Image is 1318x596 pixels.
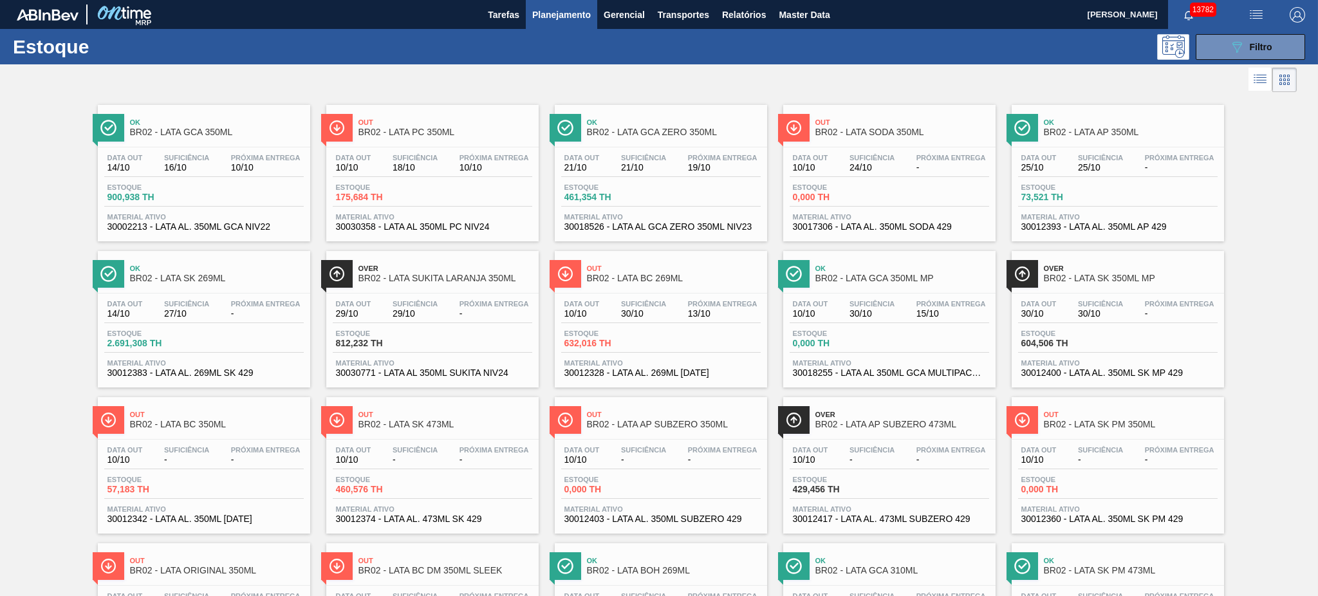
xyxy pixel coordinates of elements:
[107,330,198,337] span: Estoque
[1078,309,1123,319] span: 30/10
[1021,455,1057,465] span: 10/10
[336,339,426,348] span: 812,232 TH
[1002,241,1230,387] a: ÍconeOverBR02 - LATA SK 350ML MPData out30/10Suficiência30/10Próxima Entrega-Estoque604,506 THMat...
[107,163,143,172] span: 14/10
[336,368,529,378] span: 30030771 - LATA AL 350ML SUKITA NIV24
[849,163,895,172] span: 24/10
[393,154,438,162] span: Suficiência
[557,558,573,574] img: Ícone
[164,446,209,454] span: Suficiência
[658,7,709,23] span: Transportes
[916,163,986,172] span: -
[336,183,426,191] span: Estoque
[1044,557,1218,564] span: Ok
[336,505,529,513] span: Material ativo
[329,266,345,282] img: Ícone
[336,514,529,524] span: 30012374 - LATA AL. 473ML SK 429
[779,7,830,23] span: Master Data
[786,558,802,574] img: Ícone
[358,420,532,429] span: BR02 - LATA SK 473ML
[1021,368,1214,378] span: 30012400 - LATA AL. 350ML SK MP 429
[336,446,371,454] span: Data out
[1078,300,1123,308] span: Suficiência
[1021,154,1057,162] span: Data out
[164,163,209,172] span: 16/10
[621,309,666,319] span: 30/10
[329,558,345,574] img: Ícone
[545,387,774,534] a: ÍconeOutBR02 - LATA AP SUBZERO 350MLData out10/10Suficiência-Próxima Entrega-Estoque0,000 THMater...
[849,455,895,465] span: -
[336,330,426,337] span: Estoque
[557,412,573,428] img: Ícone
[317,241,545,387] a: ÍconeOverBR02 - LATA SUKITA LARANJA 350MLData out29/10Suficiência29/10Próxima Entrega-Estoque812,...
[557,120,573,136] img: Ícone
[164,154,209,162] span: Suficiência
[1078,163,1123,172] span: 25/10
[564,154,600,162] span: Data out
[532,7,591,23] span: Planejamento
[107,309,143,319] span: 14/10
[107,192,198,202] span: 900,938 TH
[1021,339,1111,348] span: 604,506 TH
[793,339,883,348] span: 0,000 TH
[107,476,198,483] span: Estoque
[88,241,317,387] a: ÍconeOkBR02 - LATA SK 269MLData out14/10Suficiência27/10Próxima Entrega-Estoque2.691,308 THMateri...
[393,309,438,319] span: 29/10
[1078,446,1123,454] span: Suficiência
[1021,485,1111,494] span: 0,000 TH
[1078,154,1123,162] span: Suficiência
[793,505,986,513] span: Material ativo
[459,446,529,454] span: Próxima Entrega
[336,154,371,162] span: Data out
[1021,476,1111,483] span: Estoque
[793,163,828,172] span: 10/10
[1021,309,1057,319] span: 30/10
[564,213,757,221] span: Material ativo
[107,455,143,465] span: 10/10
[688,154,757,162] span: Próxima Entrega
[564,339,654,348] span: 632,016 TH
[107,359,301,367] span: Material ativo
[107,222,301,232] span: 30002213 - LATA AL. 350ML GCA NIV22
[393,300,438,308] span: Suficiência
[1021,505,1214,513] span: Material ativo
[231,163,301,172] span: 10/10
[358,557,532,564] span: Out
[815,420,989,429] span: BR02 - LATA AP SUBZERO 473ML
[793,514,986,524] span: 30012417 - LATA AL. 473ML SUBZERO 429
[604,7,645,23] span: Gerencial
[587,127,761,137] span: BR02 - LATA GCA ZERO 350ML
[587,265,761,272] span: Out
[786,266,802,282] img: Ícone
[786,412,802,428] img: Ícone
[459,154,529,162] span: Próxima Entrega
[564,222,757,232] span: 30018526 - LATA AL GCA ZERO 350ML NIV23
[621,455,666,465] span: -
[1021,514,1214,524] span: 30012360 - LATA AL. 350ML SK PM 429
[815,566,989,575] span: BR02 - LATA GCA 310ML
[1078,455,1123,465] span: -
[329,120,345,136] img: Ícone
[786,120,802,136] img: Ícone
[1002,387,1230,534] a: ÍconeOutBR02 - LATA SK PM 350MLData out10/10Suficiência-Próxima Entrega-Estoque0,000 THMaterial a...
[130,274,304,283] span: BR02 - LATA SK 269ML
[916,455,986,465] span: -
[1145,446,1214,454] span: Próxima Entrega
[1272,68,1297,92] div: Visão em Cards
[336,309,371,319] span: 29/10
[130,566,304,575] span: BR02 - LATA ORIGINAL 350ML
[336,222,529,232] span: 30030358 - LATA AL 350ML PC NIV24
[916,446,986,454] span: Próxima Entrega
[688,300,757,308] span: Próxima Entrega
[564,183,654,191] span: Estoque
[1021,192,1111,202] span: 73,521 TH
[317,387,545,534] a: ÍconeOutBR02 - LATA SK 473MLData out10/10Suficiência-Próxima Entrega-Estoque460,576 THMaterial at...
[107,154,143,162] span: Data out
[130,557,304,564] span: Out
[849,300,895,308] span: Suficiência
[358,411,532,418] span: Out
[164,309,209,319] span: 27/10
[564,309,600,319] span: 10/10
[336,359,529,367] span: Material ativo
[564,163,600,172] span: 21/10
